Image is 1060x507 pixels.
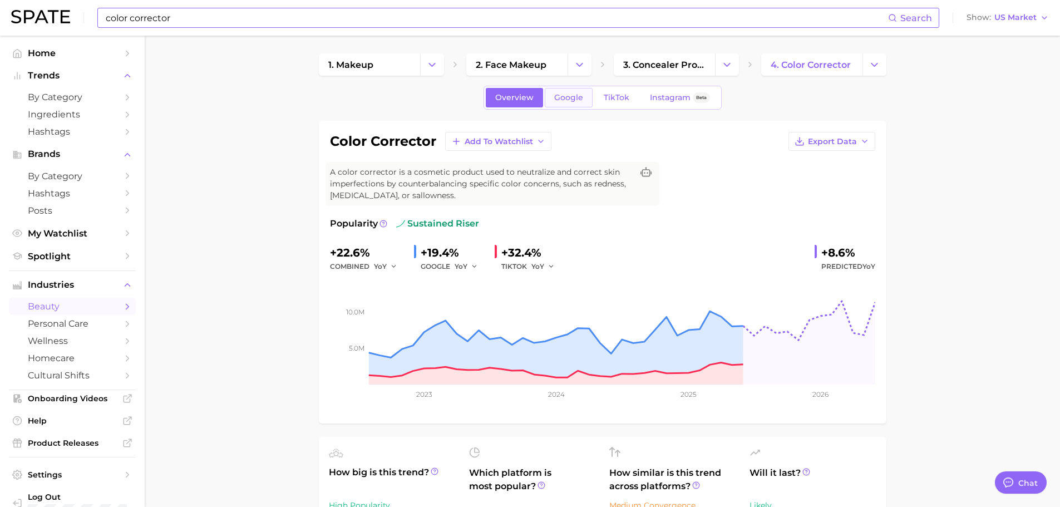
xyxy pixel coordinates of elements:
button: Brands [9,146,136,163]
button: YoY [455,260,479,273]
span: Help [28,416,117,426]
a: beauty [9,298,136,315]
a: Spotlight [9,248,136,265]
span: US Market [994,14,1037,21]
span: Export Data [808,137,857,146]
span: sustained riser [396,217,479,230]
span: YoY [455,262,467,271]
span: Ingredients [28,109,117,120]
div: +8.6% [821,244,875,262]
span: 4. color corrector [771,60,851,70]
span: Hashtags [28,188,117,199]
span: How similar is this trend across platforms? [609,466,736,493]
span: wellness [28,336,117,346]
button: YoY [374,260,398,273]
div: TIKTOK [501,260,563,273]
span: Beta [696,93,707,102]
span: Posts [28,205,117,216]
a: 2. face makeup [466,53,568,76]
div: combined [330,260,405,273]
a: cultural shifts [9,367,136,384]
span: homecare [28,353,117,363]
a: My Watchlist [9,225,136,242]
span: 1. makeup [328,60,373,70]
a: personal care [9,315,136,332]
div: +32.4% [501,244,563,262]
a: 4. color corrector [761,53,862,76]
span: Spotlight [28,251,117,262]
a: Ingredients [9,106,136,123]
span: Popularity [330,217,378,230]
a: Hashtags [9,185,136,202]
button: ShowUS Market [964,11,1052,25]
button: Industries [9,277,136,293]
a: Product Releases [9,435,136,451]
span: cultural shifts [28,370,117,381]
span: 2. face makeup [476,60,546,70]
h1: color corrector [330,135,436,148]
a: TikTok [594,88,639,107]
span: Trends [28,71,117,81]
input: Search here for a brand, industry, or ingredient [105,8,888,27]
tspan: 2025 [681,390,697,398]
span: Settings [28,470,117,480]
span: Onboarding Videos [28,393,117,403]
a: Hashtags [9,123,136,140]
span: by Category [28,92,117,102]
span: 3. concealer products [623,60,706,70]
a: Overview [486,88,543,107]
a: Google [545,88,593,107]
img: SPATE [11,10,70,23]
a: by Category [9,88,136,106]
button: Change Category [715,53,739,76]
span: Home [28,48,117,58]
span: Search [900,13,932,23]
span: Google [554,93,583,102]
button: Trends [9,67,136,84]
a: wellness [9,332,136,350]
a: by Category [9,168,136,185]
div: +19.4% [421,244,486,262]
a: Settings [9,466,136,483]
span: Instagram [650,93,691,102]
span: Will it last? [750,466,876,493]
span: Add to Watchlist [465,137,533,146]
img: sustained riser [396,219,405,228]
span: by Category [28,171,117,181]
span: beauty [28,301,117,312]
a: Help [9,412,136,429]
span: YoY [531,262,544,271]
span: A color corrector is a cosmetic product used to neutralize and correct skin imperfections by coun... [330,166,633,201]
tspan: 2023 [416,390,432,398]
span: Product Releases [28,438,117,448]
span: Predicted [821,260,875,273]
a: homecare [9,350,136,367]
span: My Watchlist [28,228,117,239]
span: personal care [28,318,117,329]
span: YoY [862,262,875,270]
span: Industries [28,280,117,290]
span: TikTok [604,93,629,102]
span: Brands [28,149,117,159]
div: +22.6% [330,244,405,262]
a: 3. concealer products [614,53,715,76]
button: Change Category [568,53,591,76]
div: GOOGLE [421,260,486,273]
span: Overview [495,93,534,102]
button: Change Category [420,53,444,76]
span: YoY [374,262,387,271]
button: Change Category [862,53,886,76]
span: How big is this trend? [329,466,456,493]
a: Home [9,45,136,62]
a: 1. makeup [319,53,420,76]
a: InstagramBeta [640,88,719,107]
tspan: 2026 [812,390,829,398]
span: Log Out [28,492,208,502]
a: Onboarding Videos [9,390,136,407]
tspan: 2024 [548,390,564,398]
span: Show [967,14,991,21]
button: YoY [531,260,555,273]
button: Export Data [788,132,875,151]
a: Posts [9,202,136,219]
span: Hashtags [28,126,117,137]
